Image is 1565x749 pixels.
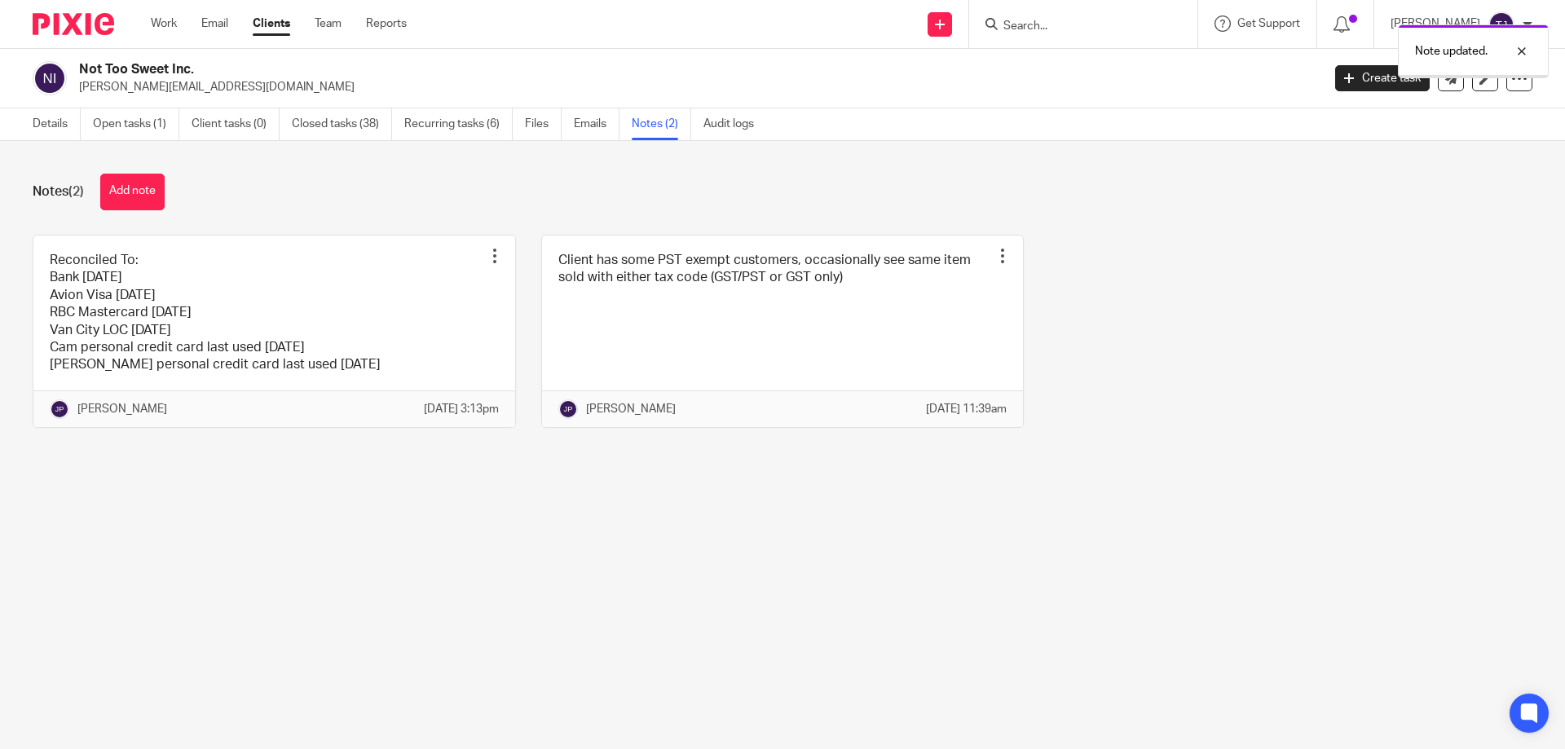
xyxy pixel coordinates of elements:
img: svg%3E [558,399,578,419]
a: Details [33,108,81,140]
img: svg%3E [33,61,67,95]
a: Notes (2) [632,108,691,140]
p: [DATE] 11:39am [926,401,1007,417]
a: Clients [253,15,290,32]
a: Team [315,15,342,32]
a: Open tasks (1) [93,108,179,140]
img: svg%3E [1488,11,1514,37]
h2: Not Too Sweet Inc. [79,61,1065,78]
p: [PERSON_NAME] [77,401,167,417]
a: Files [525,108,562,140]
p: [DATE] 3:13pm [424,401,499,417]
img: svg%3E [50,399,69,419]
a: Work [151,15,177,32]
span: (2) [68,185,84,198]
a: Emails [574,108,619,140]
p: [PERSON_NAME][EMAIL_ADDRESS][DOMAIN_NAME] [79,79,1311,95]
a: Reports [366,15,407,32]
a: Audit logs [703,108,766,140]
img: Pixie [33,13,114,35]
p: [PERSON_NAME] [586,401,676,417]
button: Add note [100,174,165,210]
a: Create task [1335,65,1430,91]
a: Recurring tasks (6) [404,108,513,140]
a: Closed tasks (38) [292,108,392,140]
a: Email [201,15,228,32]
p: Note updated. [1415,43,1488,59]
a: Client tasks (0) [192,108,280,140]
h1: Notes [33,183,84,200]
